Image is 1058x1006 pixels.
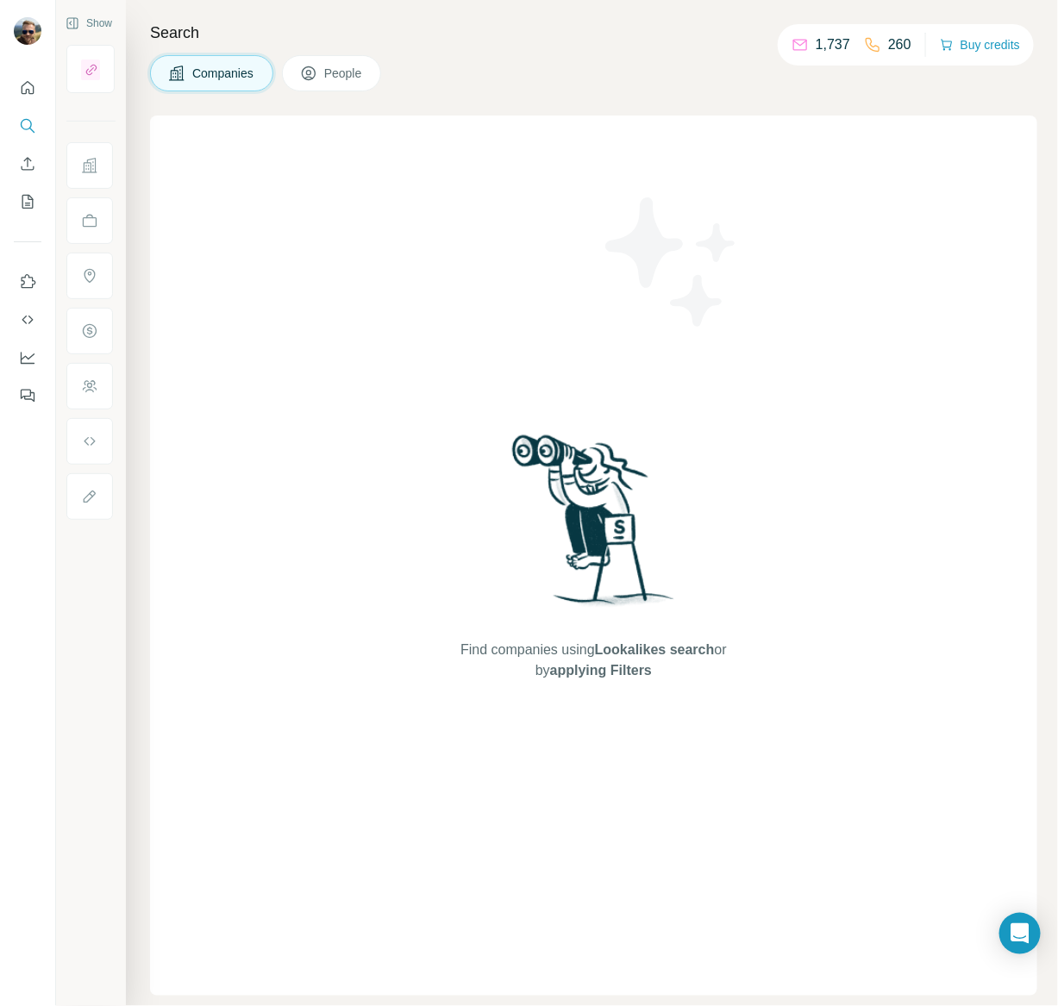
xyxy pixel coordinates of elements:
[999,913,1041,954] div: Open Intercom Messenger
[53,10,124,36] button: Show
[550,663,652,678] span: applying Filters
[192,65,255,82] span: Companies
[14,380,41,411] button: Feedback
[504,430,684,622] img: Surfe Illustration - Woman searching with binoculars
[14,148,41,179] button: Enrich CSV
[14,266,41,297] button: Use Surfe on LinkedIn
[888,34,911,55] p: 260
[14,342,41,373] button: Dashboard
[594,184,749,340] img: Surfe Illustration - Stars
[940,33,1020,57] button: Buy credits
[150,21,1037,45] h4: Search
[14,186,41,217] button: My lists
[14,17,41,45] img: Avatar
[14,304,41,335] button: Use Surfe API
[14,110,41,141] button: Search
[595,642,715,657] span: Lookalikes search
[455,640,731,681] span: Find companies using or by
[324,65,364,82] span: People
[14,72,41,103] button: Quick start
[816,34,850,55] p: 1,737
